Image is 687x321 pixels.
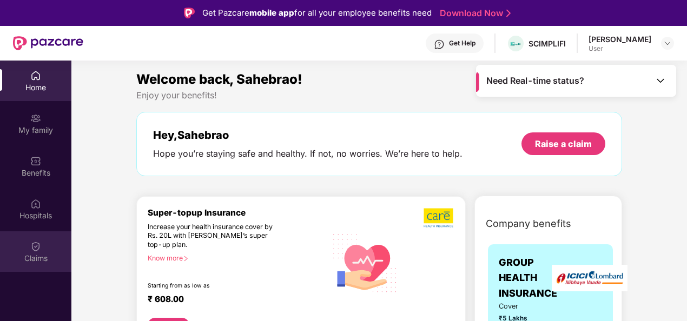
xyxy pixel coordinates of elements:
[183,256,189,262] span: right
[148,254,320,262] div: Know more
[486,75,584,86] span: Need Real-time status?
[486,216,571,231] span: Company benefits
[136,90,622,101] div: Enjoy your benefits!
[529,38,566,49] div: SCIMPLIFI
[148,208,327,218] div: Super-topup Insurance
[535,138,592,150] div: Raise a claim
[506,8,511,19] img: Stroke
[499,255,557,301] span: GROUP HEALTH INSURANCE
[589,34,651,44] div: [PERSON_NAME]
[30,198,41,209] img: svg+xml;base64,PHN2ZyBpZD0iSG9zcGl0YWxzIiB4bWxucz0iaHR0cDovL3d3dy53My5vcmcvMjAwMC9zdmciIHdpZHRoPS...
[589,44,651,53] div: User
[148,223,280,250] div: Increase your health insurance cover by Rs. 20L with [PERSON_NAME]’s super top-up plan.
[440,8,507,19] a: Download Now
[30,156,41,166] img: svg+xml;base64,PHN2ZyBpZD0iQmVuZWZpdHMiIHhtbG5zPSJodHRwOi8vd3d3LnczLm9yZy8yMDAwL3N2ZyIgd2lkdGg9Ij...
[136,71,302,87] span: Welcome back, Sahebrao!
[30,70,41,81] img: svg+xml;base64,PHN2ZyBpZD0iSG9tZSIgeG1sbnM9Imh0dHA6Ly93d3cudzMub3JnLzIwMDAvc3ZnIiB3aWR0aD0iMjAiIG...
[424,208,454,228] img: b5dec4f62d2307b9de63beb79f102df3.png
[434,39,445,50] img: svg+xml;base64,PHN2ZyBpZD0iSGVscC0zMngzMiIgeG1sbnM9Imh0dHA6Ly93d3cudzMub3JnLzIwMDAvc3ZnIiB3aWR0aD...
[148,282,281,290] div: Starting from as low as
[202,6,432,19] div: Get Pazcare for all your employee benefits need
[30,113,41,124] img: svg+xml;base64,PHN2ZyB3aWR0aD0iMjAiIGhlaWdodD0iMjAiIHZpZXdCb3g9IjAgMCAyMCAyMCIgZmlsbD0ibm9uZSIgeG...
[153,129,463,142] div: Hey, Sahebrao
[449,39,475,48] div: Get Help
[153,148,463,159] div: Hope you’re staying safe and healthy. If not, no worries. We’re here to help.
[184,8,195,18] img: Logo
[499,301,537,312] span: Cover
[508,40,524,48] img: transparent%20(1).png
[327,224,404,302] img: svg+xml;base64,PHN2ZyB4bWxucz0iaHR0cDovL3d3dy53My5vcmcvMjAwMC9zdmciIHhtbG5zOnhsaW5rPSJodHRwOi8vd3...
[663,39,672,48] img: svg+xml;base64,PHN2ZyBpZD0iRHJvcGRvd24tMzJ4MzIiIHhtbG5zPSJodHRwOi8vd3d3LnczLm9yZy8yMDAwL3N2ZyIgd2...
[552,265,627,291] img: insurerLogo
[148,294,316,307] div: ₹ 608.00
[30,241,41,252] img: svg+xml;base64,PHN2ZyBpZD0iQ2xhaW0iIHhtbG5zPSJodHRwOi8vd3d3LnczLm9yZy8yMDAwL3N2ZyIgd2lkdGg9IjIwIi...
[655,75,666,86] img: Toggle Icon
[13,36,83,50] img: New Pazcare Logo
[249,8,294,18] strong: mobile app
